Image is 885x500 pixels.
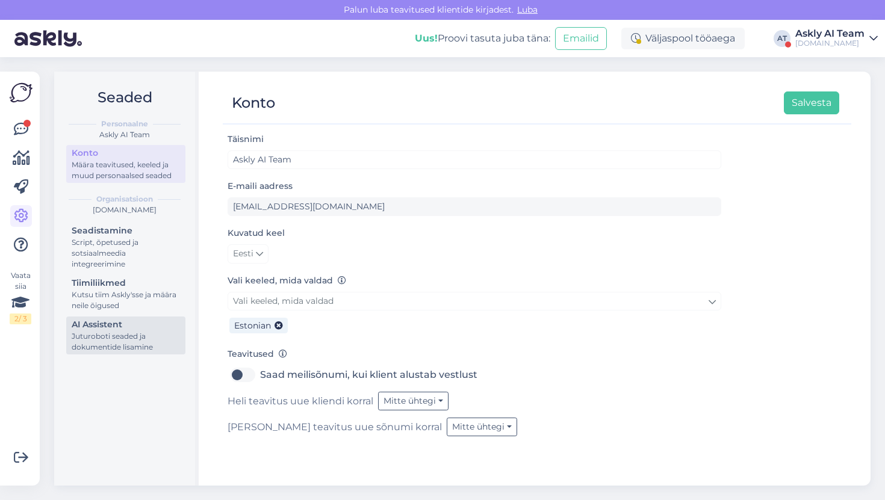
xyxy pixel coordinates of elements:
[64,205,185,215] div: [DOMAIN_NAME]
[795,29,865,39] div: Askly AI Team
[228,133,264,146] label: Täisnimi
[72,289,180,311] div: Kutsu tiim Askly'sse ja määra neile õigused
[228,227,285,239] label: Kuvatud keel
[72,159,180,181] div: Määra teavitused, keeled ja muud personaalsed seaded
[774,30,790,47] div: AT
[10,313,31,324] div: 2 / 3
[795,29,878,48] a: Askly AI Team[DOMAIN_NAME]
[228,197,721,216] input: Sisesta e-maili aadress
[232,91,275,114] div: Konto
[228,392,721,410] div: Heli teavitus uue kliendi korral
[228,180,293,193] label: E-maili aadress
[228,418,721,436] div: [PERSON_NAME] teavitus uue sõnumi korral
[72,277,180,289] div: Tiimiliikmed
[72,318,180,331] div: AI Assistent
[555,27,607,50] button: Emailid
[415,31,550,46] div: Proovi tasuta juba täna:
[415,32,438,44] b: Uus!
[228,348,287,360] label: Teavitused
[10,270,31,324] div: Vaata siia
[233,295,334,306] span: Vali keeled, mida valdad
[101,119,148,129] b: Personaalne
[66,223,185,271] a: SeadistamineScript, õpetused ja sotsiaalmeedia integreerimine
[66,145,185,183] a: KontoMäära teavitused, keeled ja muud personaalsed seaded
[228,150,721,169] input: Sisesta nimi
[621,28,745,49] div: Väljaspool tööaega
[72,147,180,159] div: Konto
[233,247,253,261] span: Eesti
[64,129,185,140] div: Askly AI Team
[378,392,449,410] button: Mitte ühtegi
[10,81,33,104] img: Askly Logo
[72,237,180,270] div: Script, õpetused ja sotsiaalmeedia integreerimine
[66,316,185,354] a: AI AssistentJuturoboti seaded ja dokumentide lisamine
[447,418,517,436] button: Mitte ühtegi
[228,292,721,310] a: Vali keeled, mida valdad
[228,244,269,264] a: Eesti
[228,274,346,287] label: Vali keeled, mida valdad
[234,320,271,331] span: Estonian
[795,39,865,48] div: [DOMAIN_NAME]
[66,275,185,313] a: TiimiliikmedKutsu tiim Askly'sse ja määra neile õigused
[72,224,180,237] div: Seadistamine
[260,365,477,384] label: Saad meilisõnumi, kui klient alustab vestlust
[514,4,541,15] span: Luba
[96,194,153,205] b: Organisatsioon
[64,86,185,109] h2: Seaded
[72,331,180,353] div: Juturoboti seaded ja dokumentide lisamine
[784,91,839,114] button: Salvesta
